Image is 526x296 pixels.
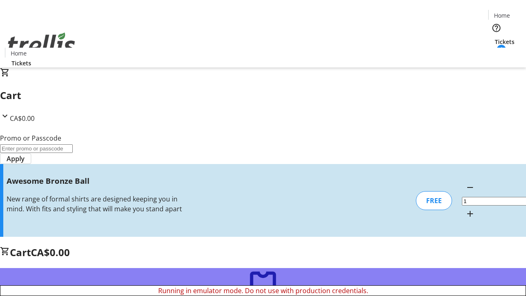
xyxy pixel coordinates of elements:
[7,175,186,187] h3: Awesome Bronze Ball
[462,179,478,196] button: Decrement by one
[488,20,505,36] button: Help
[416,191,452,210] div: FREE
[462,206,478,222] button: Increment by one
[5,49,32,58] a: Home
[12,59,31,67] span: Tickets
[5,23,78,65] img: Orient E2E Organization jKPHEeecjC's Logo
[489,11,515,20] a: Home
[488,46,505,62] button: Cart
[5,59,38,67] a: Tickets
[494,11,510,20] span: Home
[11,49,27,58] span: Home
[495,37,514,46] span: Tickets
[10,114,35,123] span: CA$0.00
[7,194,186,214] div: New range of formal shirts are designed keeping you in mind. With fits and styling that will make...
[31,245,70,259] span: CA$0.00
[7,154,25,164] span: Apply
[488,37,521,46] a: Tickets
